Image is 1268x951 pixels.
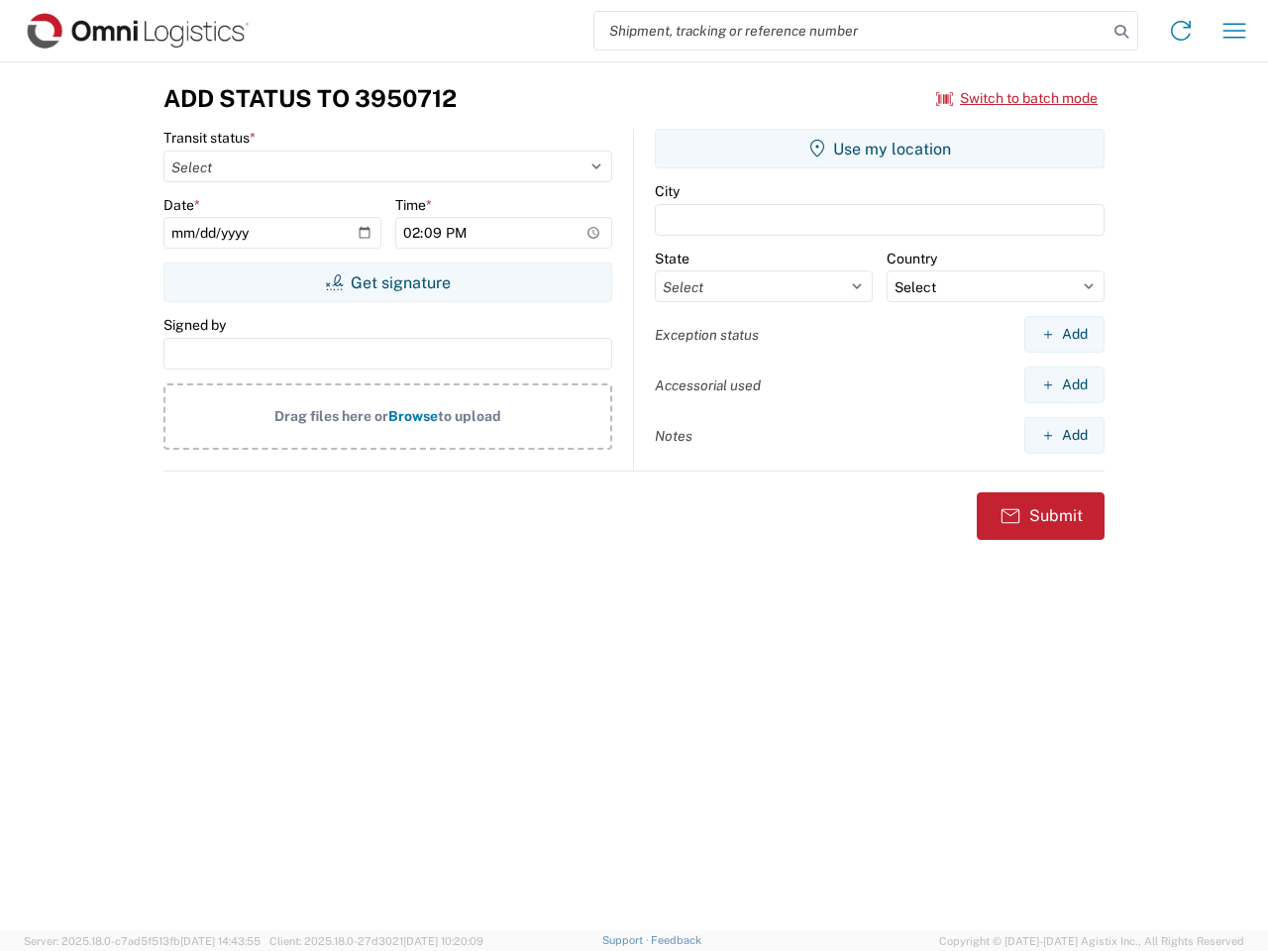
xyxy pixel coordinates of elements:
[655,129,1105,168] button: Use my location
[655,326,759,344] label: Exception status
[269,935,483,947] span: Client: 2025.18.0-27d3021
[24,935,261,947] span: Server: 2025.18.0-c7ad5f513fb
[403,935,483,947] span: [DATE] 10:20:09
[388,408,438,424] span: Browse
[438,408,501,424] span: to upload
[655,376,761,394] label: Accessorial used
[180,935,261,947] span: [DATE] 14:43:55
[655,250,689,267] label: State
[1024,367,1105,403] button: Add
[655,182,680,200] label: City
[602,934,652,946] a: Support
[1024,417,1105,454] button: Add
[163,129,256,147] label: Transit status
[163,263,612,302] button: Get signature
[163,316,226,334] label: Signed by
[977,492,1105,540] button: Submit
[936,82,1098,115] button: Switch to batch mode
[887,250,937,267] label: Country
[655,427,692,445] label: Notes
[939,932,1244,950] span: Copyright © [DATE]-[DATE] Agistix Inc., All Rights Reserved
[395,196,432,214] label: Time
[163,196,200,214] label: Date
[594,12,1108,50] input: Shipment, tracking or reference number
[274,408,388,424] span: Drag files here or
[163,84,457,113] h3: Add Status to 3950712
[1024,316,1105,353] button: Add
[651,934,701,946] a: Feedback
